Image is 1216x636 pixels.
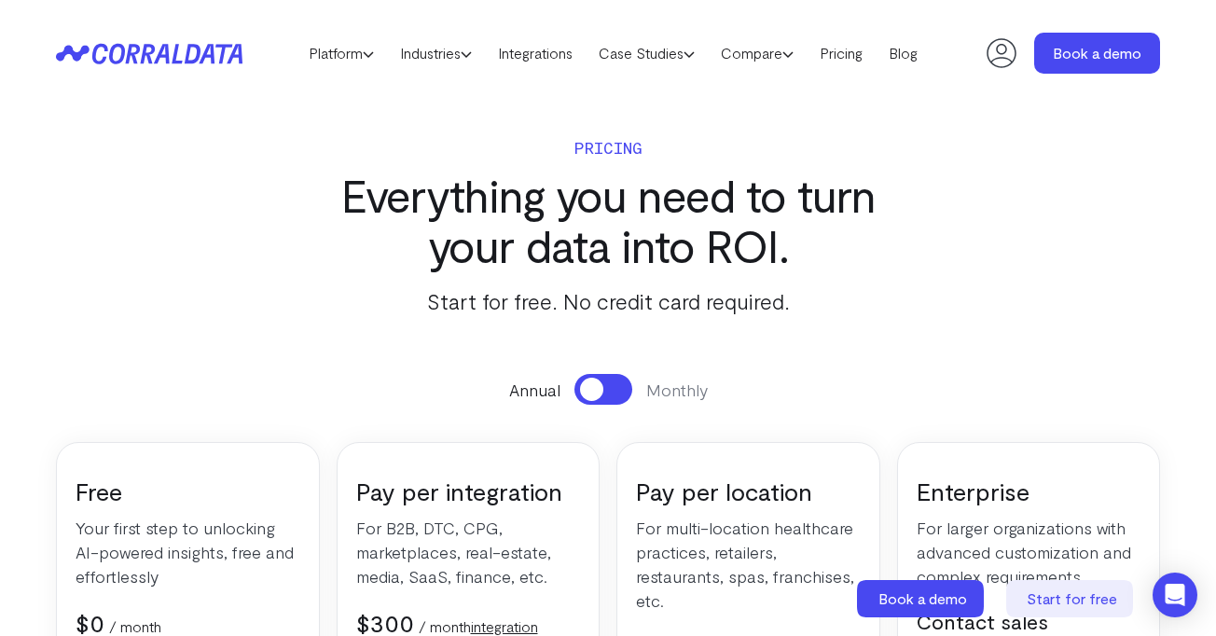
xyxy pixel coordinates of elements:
p: Your first step to unlocking AI-powered insights, free and effortlessly [76,516,300,588]
h3: Pay per integration [356,476,581,506]
a: Industries [387,39,485,67]
span: Annual [509,378,560,402]
p: Pricing [305,134,911,160]
h3: Pay per location [636,476,861,506]
div: Open Intercom Messenger [1153,573,1197,617]
a: Blog [876,39,931,67]
h5: Contact sales [917,607,1141,635]
a: Platform [296,39,387,67]
a: Integrations [485,39,586,67]
a: Pricing [807,39,876,67]
a: integration [471,617,538,635]
a: Book a demo [857,580,988,617]
h3: Everything you need to turn your data into ROI. [305,170,911,270]
span: Book a demo [878,589,967,607]
h3: Free [76,476,300,506]
a: Compare [708,39,807,67]
p: Start for free. No credit card required. [305,284,911,318]
p: For larger organizations with advanced customization and complex requirements [917,516,1141,588]
a: Book a demo [1034,33,1160,74]
a: Case Studies [586,39,708,67]
p: For B2B, DTC, CPG, marketplaces, real-estate, media, SaaS, finance, etc. [356,516,581,588]
h3: Enterprise [917,476,1141,506]
span: Start for free [1027,589,1117,607]
span: Monthly [646,378,708,402]
a: Start for free [1006,580,1137,617]
p: For multi-location healthcare practices, retailers, restaurants, spas, franchises, etc. [636,516,861,613]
